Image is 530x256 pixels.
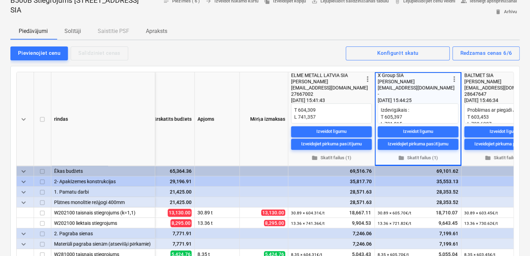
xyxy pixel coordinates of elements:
span: [EMAIL_ADDRESS][DOMAIN_NAME] [378,85,454,91]
div: Izveidojiet pirkuma pasūtījumu [301,140,362,148]
div: ELME METALL LATVIA SIA [291,72,363,78]
div: [DATE] 15:44:25 [378,97,458,103]
div: Izveidojiet pirkuma pasūtījumu [388,140,448,148]
span: Skatīt failus (1) [294,154,369,162]
button: Izveidot līgumu [291,126,372,137]
span: 8,295.00 [264,220,285,226]
span: more_vert [450,75,458,83]
div: 7,246.06 [291,228,372,239]
span: 18,710.07 [435,209,458,216]
span: 8,295.00 [170,219,192,227]
small: 13.36 × 730.62€ / t [464,221,498,226]
div: 2. Pagraba sienas [54,228,152,238]
span: keyboard_arrow_down [19,230,28,238]
div: 69,101.62 [378,166,458,176]
span: Skatīt failus (1) [380,154,456,162]
p: Piedāvājumi [19,27,48,35]
div: 28,353.52 [378,197,458,207]
div: 69,516.76 [291,166,372,176]
div: - [378,91,450,97]
textarea: Izdevīgākais : T 605,397 L 721,815 [378,103,458,123]
span: 18,667.11 [348,209,372,216]
span: keyboard_arrow_down [19,167,28,176]
span: 13,130.00 [261,210,285,216]
button: Izveidojiet pirkuma pasūtījumu [291,138,372,150]
div: Izveidot līgumu [489,128,520,136]
div: X Group SIA [378,72,450,78]
button: Izveidot līgumu [378,126,458,137]
div: 7,246.06 [291,239,372,249]
div: [DATE] 15:41:43 [291,97,372,103]
span: keyboard_arrow_down [19,178,28,186]
small: 30.89 × 603.45€ / t [464,211,498,215]
div: 35,553.13 [378,176,458,187]
div: 13.36 t [195,218,240,228]
small: 13.36 × 741.36€ / t [291,221,325,226]
div: 35,817.70 [291,176,372,187]
button: Skatīt failus (1) [378,152,458,163]
iframe: Chat Widget [495,223,530,256]
div: 7,199.61 [378,228,458,239]
div: 2- Apakšzemes konstrukcijas [54,176,152,186]
span: folder [398,154,404,161]
div: rindas [51,72,155,166]
span: 9,904.53 [351,220,372,227]
div: Pievienojiet cenu [18,49,60,58]
div: 1. Pamatu darbi [54,187,152,197]
span: keyboard_arrow_down [19,188,28,196]
div: 28,571.63 [291,197,372,207]
span: folder [311,154,318,161]
span: more_vert [363,75,372,83]
span: folder [485,154,491,161]
span: [EMAIL_ADDRESS][DOMAIN_NAME] [291,85,368,91]
div: 28,353.52 [378,187,458,197]
span: keyboard_arrow_down [19,240,28,248]
div: 7,199.61 [378,239,458,249]
div: Plātnes monolītie režģogi 400mm [54,197,152,207]
div: W202100 taisnais stiegrojums (k=1,1) [54,207,152,217]
div: Redzamas cenas 6/6 [460,49,512,58]
span: 13,130.00 [168,209,192,216]
div: Ēkas budžets [54,166,152,176]
p: Solītāji [64,27,81,35]
div: [PERSON_NAME] [291,78,363,85]
span: keyboard_arrow_down [19,198,28,207]
div: 28,571.63 [291,187,372,197]
div: 30.89 t [195,207,240,218]
div: Apjoms [195,72,240,166]
small: 30.89 × 605.70€ / t [378,211,411,215]
p: Apraksts [146,27,167,35]
button: Izveidojiet pirkuma pasūtījumu [378,138,458,150]
button: Konfigurēt skatu [346,46,450,60]
small: 13.36 × 721.82€ / t [378,221,411,226]
div: Konfigurēt skatu [377,49,418,58]
button: Skatīt failus (1) [291,152,372,163]
div: Mērķa izmaksas [240,72,288,166]
button: Pievienojiet cenu [10,46,68,60]
button: Redzamas cenas 6/6 [452,46,520,60]
div: Materiāli pagraba sienām (atsevišķi pērkamie) [54,239,152,249]
textarea: T 604,309 L 741,357 [291,103,372,123]
div: 27667002 [291,91,363,97]
span: keyboard_arrow_down [19,115,28,123]
div: Izveidot līgumu [403,128,433,136]
div: Izveidot līgumu [316,128,346,136]
div: W202100 liektais stiegrojums [54,218,152,228]
small: 30.89 × 604.31€ / t [291,211,325,215]
div: [PERSON_NAME] [378,78,450,85]
span: 9,643.45 [438,220,458,227]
